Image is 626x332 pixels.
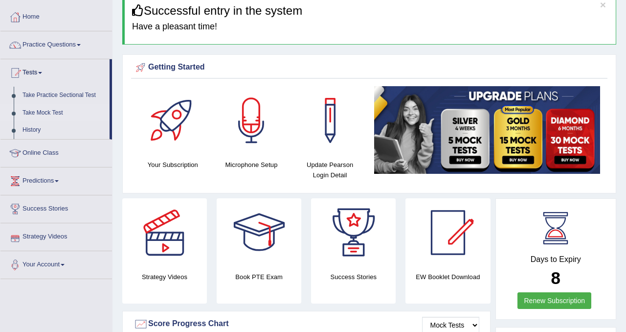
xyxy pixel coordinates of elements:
[311,272,396,282] h4: Success Stories
[517,292,591,309] a: Renew Subscription
[295,160,364,180] h4: Update Pearson Login Detail
[0,223,112,248] a: Strategy Videos
[0,167,112,192] a: Predictions
[132,4,608,17] h3: Successful entry in the system
[0,31,112,56] a: Practice Questions
[0,140,112,164] a: Online Class
[0,195,112,220] a: Success Stories
[18,104,110,122] a: Take Mock Test
[18,121,110,139] a: History
[134,60,605,75] div: Getting Started
[18,87,110,104] a: Take Practice Sectional Test
[138,160,207,170] h4: Your Subscription
[374,86,600,174] img: small5.jpg
[122,272,207,282] h4: Strategy Videos
[0,3,112,28] a: Home
[134,317,479,332] div: Score Progress Chart
[217,272,301,282] h4: Book PTE Exam
[0,251,112,276] a: Your Account
[0,59,110,84] a: Tests
[405,272,490,282] h4: EW Booklet Download
[132,22,608,32] h4: Have a pleasant time!
[551,268,560,287] b: 8
[507,255,605,264] h4: Days to Expiry
[217,160,286,170] h4: Microphone Setup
